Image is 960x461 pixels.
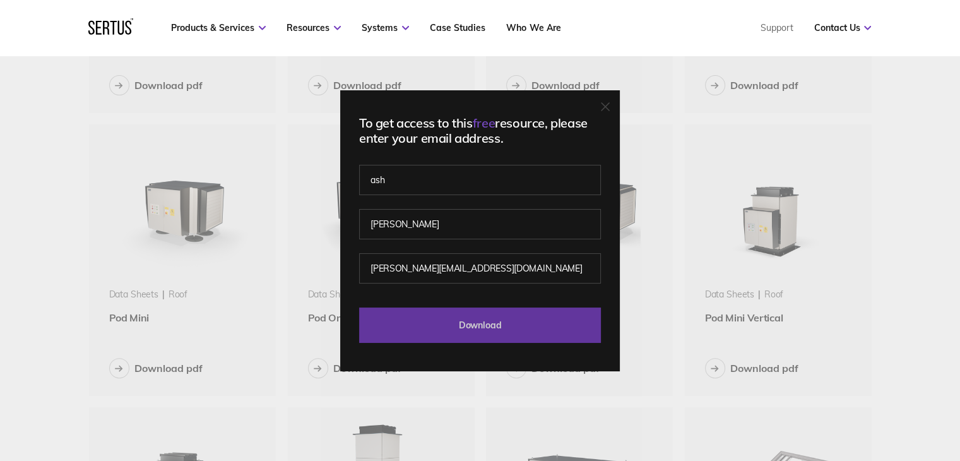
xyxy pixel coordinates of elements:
[359,209,601,239] input: Last name*
[506,22,560,33] a: Who We Are
[359,116,601,146] div: To get access to this resource, please enter your email address.
[171,22,266,33] a: Products & Services
[359,165,601,195] input: First name*
[430,22,485,33] a: Case Studies
[362,22,409,33] a: Systems
[287,22,341,33] a: Resources
[473,115,495,131] span: free
[359,253,601,284] input: Work email address*
[359,308,601,343] input: Download
[814,22,871,33] a: Contact Us
[760,22,793,33] a: Support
